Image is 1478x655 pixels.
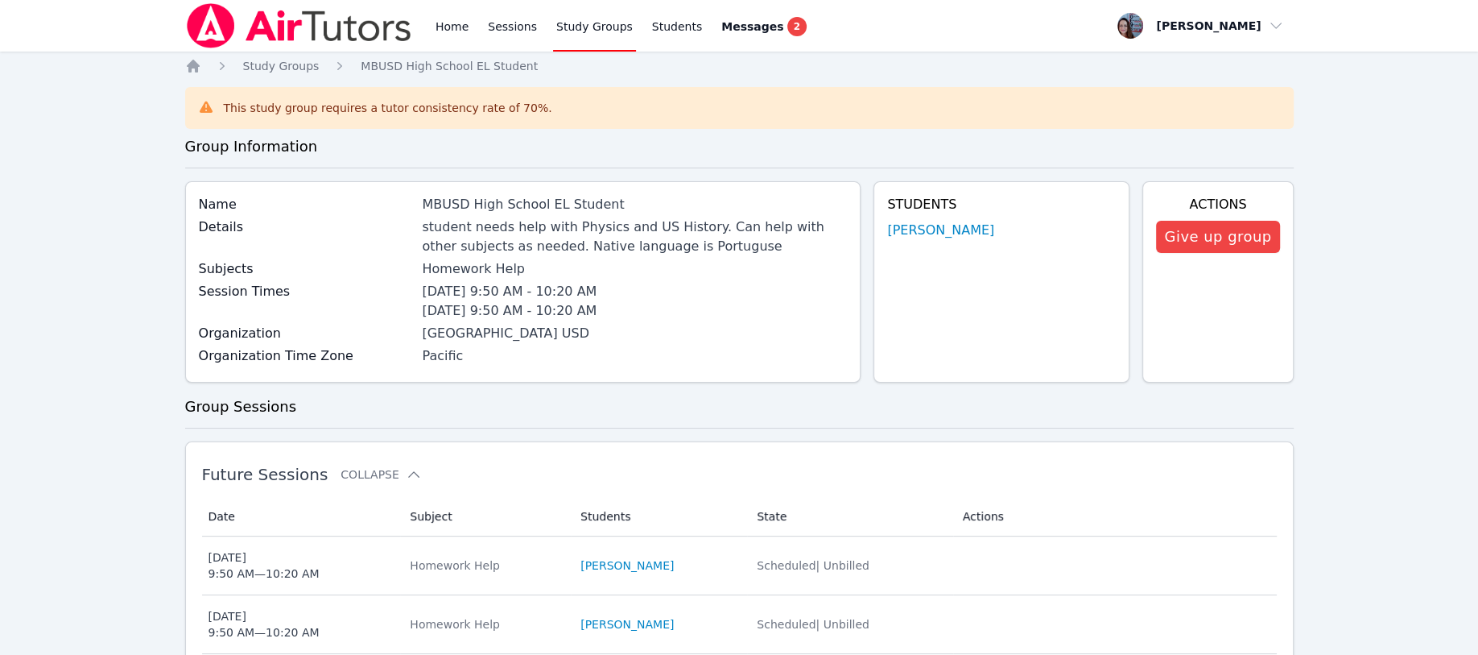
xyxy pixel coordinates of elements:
[199,346,413,366] label: Organization Time Zone
[208,608,320,640] div: [DATE] 9:50 AM — 10:20 AM
[243,60,320,73] span: Study Groups
[199,218,413,237] label: Details
[185,135,1294,158] h3: Group Information
[1156,195,1279,214] h4: Actions
[361,58,538,74] a: MBUSD High School EL Student
[571,497,747,537] th: Students
[199,259,413,279] label: Subjects
[787,17,807,36] span: 2
[410,558,561,574] div: Homework Help
[202,465,328,484] span: Future Sessions
[953,497,1277,537] th: Actions
[422,346,847,366] div: Pacific
[422,301,847,321] li: [DATE] 9:50 AM - 10:20 AM
[208,549,320,582] div: [DATE] 9:50 AM — 10:20 AM
[202,497,401,537] th: Date
[199,282,413,301] label: Session Times
[721,19,783,35] span: Messages
[243,58,320,74] a: Study Groups
[410,616,561,632] div: Homework Help
[422,324,847,343] div: [GEOGRAPHIC_DATA] USD
[185,3,413,48] img: Air Tutors
[400,497,571,537] th: Subject
[202,537,1277,595] tr: [DATE]9:50 AM—10:20 AMHomework Help[PERSON_NAME]Scheduled| Unbilled
[185,396,1294,418] h3: Group Sessions
[757,559,869,572] span: Scheduled | Unbilled
[185,58,1294,74] nav: Breadcrumb
[422,218,847,256] div: student needs help with Physics and US History. Can help with other subjects as needed. Native la...
[199,195,413,214] label: Name
[747,497,953,537] th: State
[422,282,847,301] li: [DATE] 9:50 AM - 10:20 AM
[224,100,552,116] div: This study group requires a tutor consistency rate of 70 %.
[422,259,847,279] div: Homework Help
[422,195,847,214] div: MBUSD High School EL Student
[580,558,674,574] a: [PERSON_NAME]
[580,616,674,632] a: [PERSON_NAME]
[361,60,538,73] span: MBUSD High School EL Student
[1156,221,1279,253] button: Give up group
[887,221,994,240] a: [PERSON_NAME]
[341,466,421,483] button: Collapse
[887,195,1116,214] h4: Students
[199,324,413,343] label: Organization
[757,618,869,631] span: Scheduled | Unbilled
[202,595,1277,654] tr: [DATE]9:50 AM—10:20 AMHomework Help[PERSON_NAME]Scheduled| Unbilled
